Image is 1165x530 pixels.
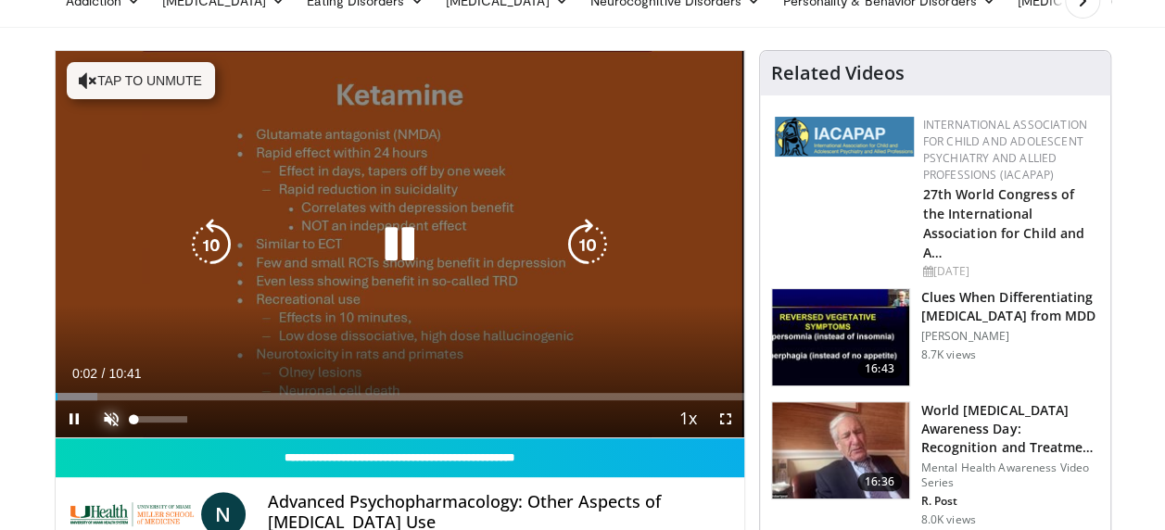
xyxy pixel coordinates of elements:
span: / [102,366,106,381]
div: Volume Level [134,416,187,423]
span: 10:41 [108,366,141,381]
a: 16:36 World [MEDICAL_DATA] Awareness Day: Recognition and Treatment of C… Mental Health Awareness... [771,401,1099,527]
button: Pause [56,400,93,437]
span: 16:36 [857,473,902,491]
button: Fullscreen [707,400,744,437]
h3: World [MEDICAL_DATA] Awareness Day: Recognition and Treatment of C… [921,401,1099,457]
a: International Association for Child and Adolescent Psychiatry and Allied Professions (IACAPAP) [923,117,1087,183]
p: Mental Health Awareness Video Series [921,461,1099,490]
span: 16:43 [857,360,902,378]
p: 8.0K views [921,512,976,527]
video-js: Video Player [56,51,744,438]
img: dad9b3bb-f8af-4dab-abc0-c3e0a61b252e.150x105_q85_crop-smart_upscale.jpg [772,402,909,498]
h3: Clues When Differentiating [MEDICAL_DATA] from MDD [921,288,1099,325]
div: [DATE] [923,263,1095,280]
span: 0:02 [72,366,97,381]
button: Unmute [93,400,130,437]
img: a6520382-d332-4ed3-9891-ee688fa49237.150x105_q85_crop-smart_upscale.jpg [772,289,909,385]
img: 2a9917ce-aac2-4f82-acde-720e532d7410.png.150x105_q85_autocrop_double_scale_upscale_version-0.2.png [775,117,914,157]
button: Playback Rate [670,400,707,437]
p: [PERSON_NAME] [921,329,1099,344]
button: Tap to unmute [67,62,215,99]
a: 16:43 Clues When Differentiating [MEDICAL_DATA] from MDD [PERSON_NAME] 8.7K views [771,288,1099,386]
div: Progress Bar [56,393,744,400]
h4: Related Videos [771,62,905,84]
p: R. Post [921,494,1099,509]
p: 8.7K views [921,347,976,362]
a: 27th World Congress of the International Association for Child and A… [923,185,1085,261]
